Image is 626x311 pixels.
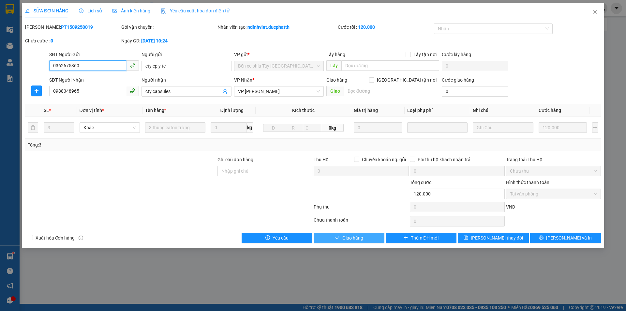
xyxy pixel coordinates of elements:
[292,108,315,113] span: Kích thước
[539,122,587,133] input: 0
[161,8,166,14] img: icon
[49,76,139,84] div: SĐT Người Nhận
[79,8,83,13] span: clock-circle
[246,122,253,133] span: kg
[25,8,30,13] span: edit
[234,51,324,58] div: VP gửi
[386,233,456,243] button: plusThêm ĐH mới
[473,122,533,133] input: Ghi Chú
[83,123,136,132] span: Khác
[338,23,433,31] div: Cước rồi :
[442,77,474,83] label: Cước giao hàng
[161,8,230,13] span: Yêu cầu xuất hóa đơn điện tử
[506,180,549,185] label: Hình thức thanh toán
[344,86,439,96] input: Dọc đường
[242,233,312,243] button: exclamation-circleYêu cầu
[141,38,168,43] b: [DATE] 10:24
[80,108,104,113] span: Đơn vị tính
[313,216,409,228] div: Chưa thanh toán
[442,61,508,71] input: Cước lấy hàng
[358,24,375,30] b: 120.000
[33,234,77,241] span: Xuất hóa đơn hàng
[374,76,439,84] span: [GEOGRAPHIC_DATA] tận nơi
[470,104,536,117] th: Ghi chú
[265,235,270,241] span: exclamation-circle
[341,60,439,71] input: Dọc đường
[217,157,253,162] label: Ghi chú đơn hàng
[220,108,243,113] span: Định lượng
[506,156,601,163] div: Trạng thái Thu Hộ
[359,156,409,163] span: Chuyển khoản ng. gửi
[458,233,529,243] button: save[PERSON_NAME] thay đổi
[410,180,431,185] span: Tổng cước
[354,122,402,133] input: 0
[411,234,439,241] span: Thêm ĐH mới
[283,124,303,132] input: R
[25,37,120,44] div: Chưa cước :
[238,61,320,71] span: Bến xe phía Tây Thanh Hóa
[539,235,544,241] span: printer
[121,23,216,31] div: Gói vận chuyển:
[510,166,597,176] span: Chưa thu
[464,235,468,241] span: save
[510,189,597,199] span: Tại văn phòng
[31,86,42,96] button: plus
[313,203,409,215] div: Phụ thu
[32,88,41,93] span: plus
[112,8,150,13] span: Ảnh kiện hàng
[415,156,473,163] span: Phí thu hộ khách nhận trả
[539,108,561,113] span: Cước hàng
[592,9,598,15] span: close
[121,37,216,44] div: Ngày GD:
[25,23,120,31] div: [PERSON_NAME]:
[314,157,329,162] span: Thu Hộ
[61,24,93,30] b: PT1509250019
[145,122,205,133] input: VD: Bàn, Ghế
[130,88,135,93] span: phone
[79,8,102,13] span: Lịch sử
[130,63,135,68] span: phone
[411,51,439,58] span: Lấy tận nơi
[303,124,321,132] input: C
[263,124,283,132] input: D
[326,60,341,71] span: Lấy
[247,24,290,30] b: ndinhviet.ducphatth
[314,233,384,243] button: checkGiao hàng
[49,51,139,58] div: SĐT Người Gửi
[326,52,345,57] span: Lấy hàng
[222,89,228,94] span: user-add
[217,166,312,176] input: Ghi chú đơn hàng
[354,108,378,113] span: Giá trị hàng
[405,104,470,117] th: Loại phụ phí
[142,76,231,84] div: Người nhận
[51,38,53,43] b: 0
[25,8,68,13] span: SỬA ĐƠN HÀNG
[404,235,408,241] span: plus
[28,141,242,148] div: Tổng: 3
[592,122,598,133] button: plus
[586,3,604,22] button: Close
[234,77,252,83] span: VP Nhận
[546,234,592,241] span: [PERSON_NAME] và In
[217,23,336,31] div: Nhân viên tạo:
[335,235,340,241] span: check
[145,108,166,113] span: Tên hàng
[238,86,320,96] span: VP Ngọc Hồi
[321,124,343,132] span: 0kg
[506,204,515,210] span: VND
[342,234,363,241] span: Giao hàng
[112,8,117,13] span: picture
[79,236,83,240] span: info-circle
[442,52,471,57] label: Cước lấy hàng
[530,233,601,243] button: printer[PERSON_NAME] và In
[442,86,508,97] input: Cước giao hàng
[273,234,289,241] span: Yêu cầu
[44,108,49,113] span: SL
[142,51,231,58] div: Người gửi
[471,234,523,241] span: [PERSON_NAME] thay đổi
[28,122,38,133] button: delete
[326,86,344,96] span: Giao
[326,77,347,83] span: Giao hàng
